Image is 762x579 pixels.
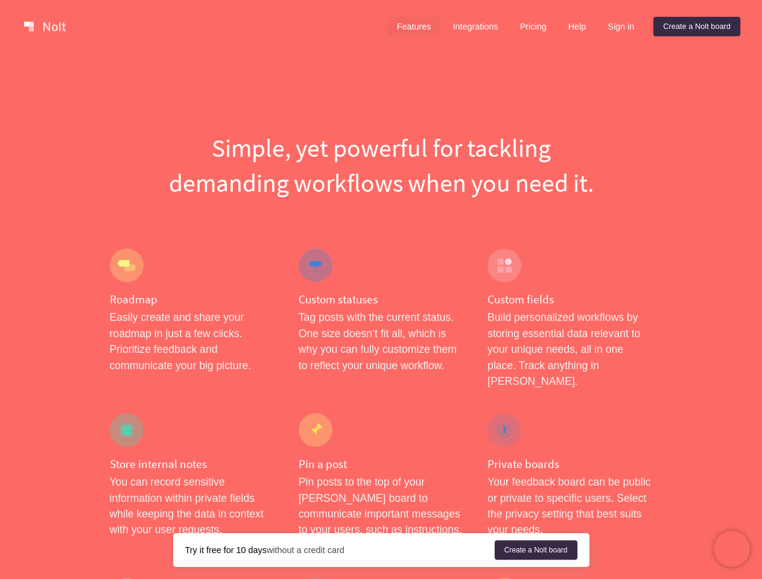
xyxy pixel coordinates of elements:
[110,309,275,373] p: Easily create and share your roadmap in just a few clicks. Prioritize feedback and communicate yo...
[653,17,740,36] a: Create a Nolt board
[495,540,577,560] a: Create a Nolt board
[110,130,653,200] h1: Simple, yet powerful for tackling demanding workflows when you need it.
[487,457,652,472] h4: Private boards
[299,457,463,472] h4: Pin a post
[299,309,463,373] p: Tag posts with the current status. One size doesn’t fit all, which is why you can fully customize...
[110,457,275,472] h4: Store internal notes
[487,292,652,307] h4: Custom fields
[714,531,750,567] iframe: Chatra live chat
[510,17,556,36] a: Pricing
[487,309,652,389] p: Build personalized workflows by storing essential data relevant to your unique needs, all in one ...
[110,474,275,538] p: You can record sensitive information within private fields while keeping the data in context with...
[559,17,596,36] a: Help
[110,292,275,307] h4: Roadmap
[387,17,441,36] a: Features
[299,474,463,554] p: Pin posts to the top of your [PERSON_NAME] board to communicate important messages to your users,...
[185,545,267,555] strong: Try it free for 10 days
[487,474,652,538] p: Your feedback board can be public or private to specific users. Select the privacy setting that b...
[598,17,644,36] a: Sign in
[299,292,463,307] h4: Custom statuses
[185,544,495,556] div: without a credit card
[443,17,507,36] a: Integrations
